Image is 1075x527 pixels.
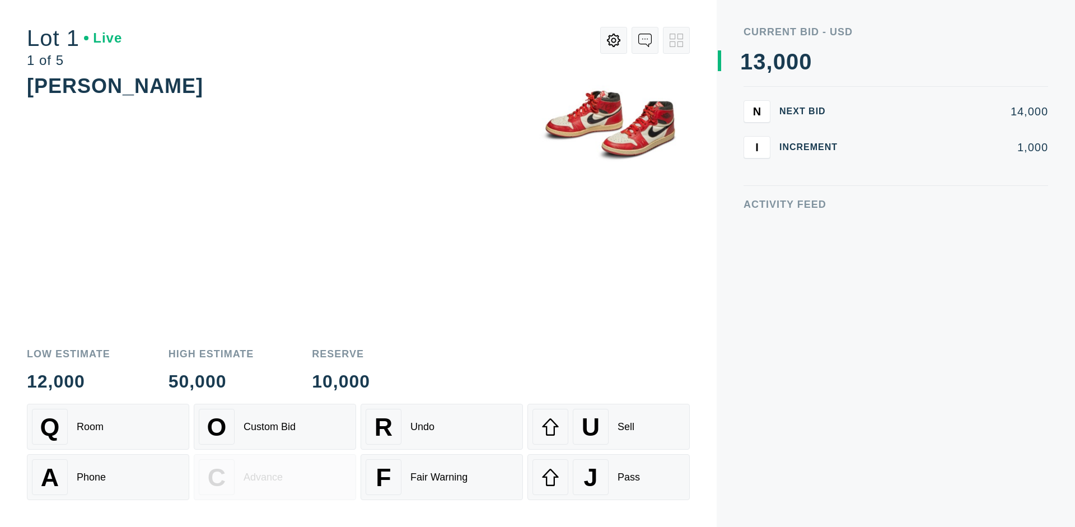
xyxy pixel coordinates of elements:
[583,463,597,492] span: J
[527,404,690,450] button: USell
[27,404,189,450] button: QRoom
[744,136,770,158] button: I
[361,404,523,450] button: RUndo
[312,349,370,359] div: Reserve
[194,454,356,500] button: CAdvance
[244,421,296,433] div: Custom Bid
[773,50,786,73] div: 0
[375,413,392,441] span: R
[169,372,254,390] div: 50,000
[77,421,104,433] div: Room
[410,472,468,483] div: Fair Warning
[744,100,770,123] button: N
[744,199,1048,209] div: Activity Feed
[77,472,106,483] div: Phone
[779,143,847,152] div: Increment
[740,50,753,73] div: 1
[27,372,110,390] div: 12,000
[618,421,634,433] div: Sell
[194,404,356,450] button: OCustom Bid
[361,454,523,500] button: FFair Warning
[41,463,59,492] span: A
[779,107,847,116] div: Next Bid
[799,50,812,73] div: 0
[753,105,761,118] span: N
[244,472,283,483] div: Advance
[410,421,434,433] div: Undo
[40,413,60,441] span: Q
[208,463,226,492] span: C
[376,463,391,492] span: F
[27,454,189,500] button: APhone
[527,454,690,500] button: JPass
[755,141,759,153] span: I
[786,50,799,73] div: 0
[753,50,766,73] div: 3
[618,472,640,483] div: Pass
[856,106,1048,117] div: 14,000
[169,349,254,359] div: High Estimate
[27,27,122,49] div: Lot 1
[207,413,227,441] span: O
[27,74,203,97] div: [PERSON_NAME]
[766,50,773,274] div: ,
[582,413,600,441] span: U
[27,349,110,359] div: Low Estimate
[744,27,1048,37] div: Current Bid - USD
[312,372,370,390] div: 10,000
[84,31,122,45] div: Live
[27,54,122,67] div: 1 of 5
[856,142,1048,153] div: 1,000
